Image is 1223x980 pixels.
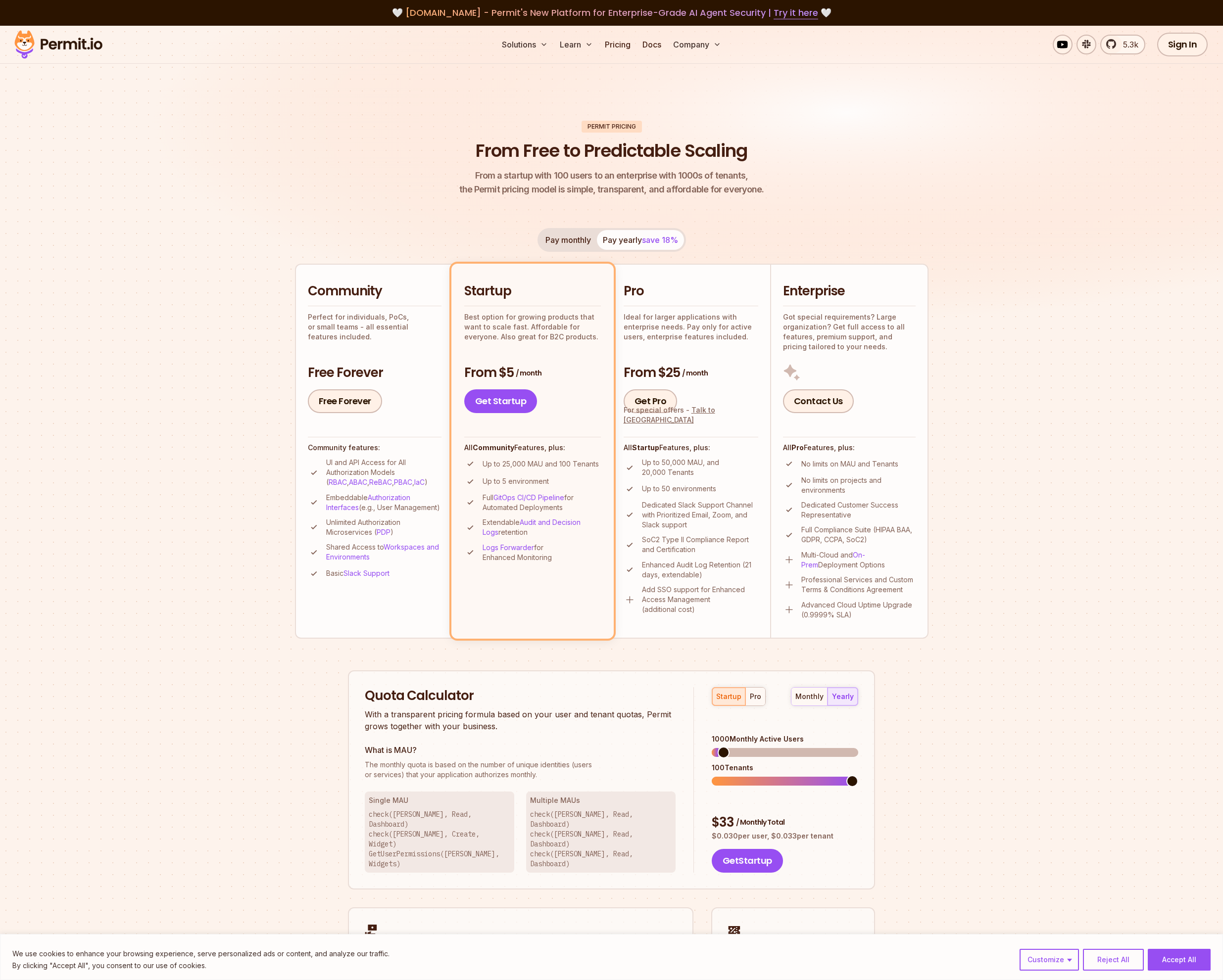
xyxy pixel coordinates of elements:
p: No limits on projects and environments [801,475,916,495]
p: Full for Automated Deployments [483,493,601,513]
h4: All Features, plus: [783,443,916,453]
p: Advanced Cloud Uptime Upgrade (0.9999% SLA) [801,600,916,620]
h2: Quota Calculator [365,687,676,705]
p: Dedicated Slack Support Channel with Prioritized Email, Zoom, and Slack support [642,500,758,530]
p: check([PERSON_NAME], Read, Dashboard) check([PERSON_NAME], Create, Widget) GetUserPermissions([PE... [369,809,510,869]
p: We use cookies to enhance your browsing experience, serve personalized ads or content, and analyz... [12,948,390,960]
a: Get Pro [624,389,678,413]
p: Embeddable (e.g., User Management) [326,493,441,513]
p: Ideal for larger applications with enterprise needs. Pay only for active users, enterprise featur... [624,312,758,342]
div: pro [750,692,761,701]
span: / month [516,368,541,378]
h3: From $5 [464,364,601,382]
strong: Pro [791,443,804,452]
button: Solutions [498,35,552,54]
h2: Pro [624,282,758,300]
a: Slack Support [343,569,390,577]
h4: Community features: [308,443,441,453]
h2: Community [308,282,441,300]
p: No limits on MAU and Tenants [801,459,898,469]
a: ReBAC [369,478,392,486]
a: Logs Forwarder [483,543,534,552]
p: Extendable retention [483,517,601,537]
p: By clicking "Accept All", you consent to our use of cookies. [12,960,390,972]
p: Enhanced Audit Log Retention (21 days, extendable) [642,560,758,580]
a: Try it here [774,6,818,19]
p: Basic [326,568,390,578]
span: / month [682,368,708,378]
p: Up to 50,000 MAU, and 20,000 Tenants [642,458,758,477]
p: Full Compliance Suite (HIPAA BAA, GDPR, CCPA, SoC2) [801,525,916,545]
a: Contact Us [783,389,854,413]
h3: What is MAU? [365,744,676,756]
button: Customize [1020,949,1079,971]
h3: Multiple MAUs [530,795,672,805]
p: Unlimited Authorization Microservices ( ) [326,517,441,537]
p: for Enhanced Monitoring [483,543,601,562]
h1: From Free to Predictable Scaling [476,139,747,163]
a: PDP [377,528,391,536]
div: 100 Tenants [712,763,858,773]
h3: Single MAU [369,795,510,805]
p: UI and API Access for All Authorization Models ( , , , , ) [326,458,441,487]
div: For special offers - [624,405,758,425]
a: PBAC [394,478,412,486]
p: With a transparent pricing formula based on your user and tenant quotas, Permit grows together wi... [365,708,676,732]
button: Company [669,35,725,54]
p: SoC2 Type II Compliance Report and Certification [642,535,758,555]
a: RBAC [329,478,347,486]
a: Sign In [1157,33,1208,56]
p: Perfect for individuals, PoCs, or small teams - all essential features included. [308,312,441,342]
a: On-Prem [801,551,865,569]
p: Up to 5 environment [483,476,549,486]
h4: All Features, plus: [624,443,758,453]
a: GitOps CI/CD Pipeline [493,493,564,502]
h2: Startup [464,282,601,300]
p: Up to 25,000 MAU and 100 Tenants [483,459,599,469]
p: Up to 50 environments [642,484,716,494]
p: Got special requirements? Large organization? Get full access to all features, premium support, a... [783,312,916,352]
p: Dedicated Customer Success Representative [801,500,916,520]
a: Pricing [601,35,635,54]
a: Free Forever [308,389,382,413]
a: IaC [414,478,425,486]
a: 5.3k [1100,35,1145,54]
p: Multi-Cloud and Deployment Options [801,550,916,570]
strong: Startup [632,443,659,452]
span: [DOMAIN_NAME] - Permit's New Platform for Enterprise-Grade AI Agent Security | [405,6,818,19]
span: From a startup with 100 users to an enterprise with 1000s of tenants, [459,169,764,183]
p: the Permit pricing model is simple, transparent, and affordable for everyone. [459,169,764,196]
button: Learn [556,35,597,54]
a: ABAC [349,478,367,486]
span: The monthly quota is based on the number of unique identities (users [365,760,676,770]
h4: All Features, plus: [464,443,601,453]
h3: Free Forever [308,364,441,382]
span: / Monthly Total [736,817,784,827]
button: Pay monthly [539,230,597,250]
p: Best option for growing products that want to scale fast. Affordable for everyone. Also great for... [464,312,601,342]
p: Shared Access to [326,542,441,562]
a: Authorization Interfaces [326,493,410,512]
a: Docs [638,35,665,54]
button: Reject All [1083,949,1144,971]
span: 5.3k [1117,39,1138,50]
p: or services) that your application authorizes monthly. [365,760,676,780]
div: monthly [795,692,824,701]
h2: Enterprise [783,282,916,300]
button: GetStartup [712,849,783,873]
img: Permit logo [10,28,107,61]
button: Accept All [1148,949,1211,971]
a: Get Startup [464,389,538,413]
a: Audit and Decision Logs [483,518,581,536]
div: 1000 Monthly Active Users [712,734,858,744]
p: check([PERSON_NAME], Read, Dashboard) check([PERSON_NAME], Read, Dashboard) check([PERSON_NAME], ... [530,809,672,869]
div: $ 33 [712,814,858,832]
div: 🤍 🤍 [24,6,1199,20]
h3: From $25 [624,364,758,382]
p: Add SSO support for Enhanced Access Management (additional cost) [642,585,758,614]
strong: Community [473,443,514,452]
p: Professional Services and Custom Terms & Conditions Agreement [801,575,916,595]
div: Permit Pricing [582,121,642,133]
p: $ 0.030 per user, $ 0.033 per tenant [712,831,858,841]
